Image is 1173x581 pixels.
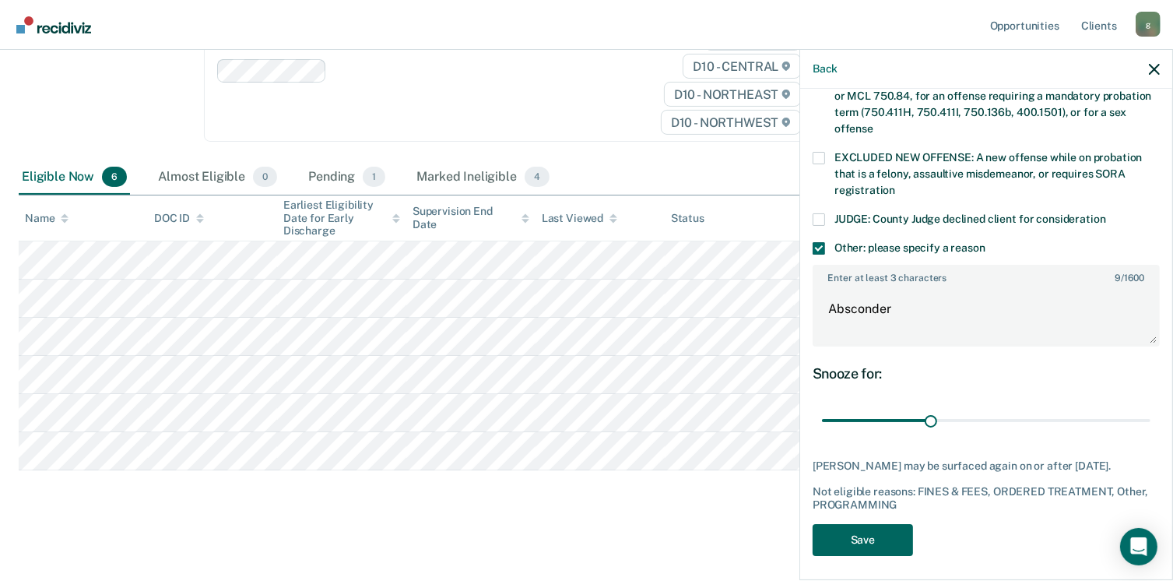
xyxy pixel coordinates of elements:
[542,212,617,225] div: Last Viewed
[661,110,801,135] span: D10 - NORTHWEST
[834,213,1106,225] span: JUDGE: County Judge declined client for consideration
[814,266,1158,283] label: Enter at least 3 characters
[305,160,388,195] div: Pending
[363,167,385,187] span: 1
[813,62,838,76] button: Back
[834,241,985,254] span: Other: please specify a reason
[813,365,1160,382] div: Snooze for:
[413,205,529,231] div: Supervision End Date
[102,167,127,187] span: 6
[16,16,91,33] img: Recidiviz
[413,160,553,195] div: Marked Ineligible
[25,212,68,225] div: Name
[834,151,1142,196] span: EXCLUDED NEW OFFENSE: A new offense while on probation that is a felony, assaultive misdemeanor, ...
[683,54,801,79] span: D10 - CENTRAL
[813,460,1160,473] div: [PERSON_NAME] may be surfaced again on or after [DATE].
[19,160,130,195] div: Eligible Now
[814,287,1158,345] textarea: Absconder
[253,167,277,187] span: 0
[1136,12,1161,37] button: Profile dropdown button
[525,167,550,187] span: 4
[1136,12,1161,37] div: g
[1115,273,1121,283] span: 9
[283,199,400,238] div: Earliest Eligibility Date for Early Discharge
[671,212,704,225] div: Status
[1120,528,1157,565] div: Open Intercom Messenger
[813,485,1160,512] div: Not eligible reasons: FINES & FEES, ORDERED TREATMENT, Other, PROGRAMMING
[155,160,280,195] div: Almost Eligible
[1115,273,1144,283] span: / 1600
[664,82,801,107] span: D10 - NORTHEAST
[154,212,204,225] div: DOC ID
[813,524,913,556] button: Save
